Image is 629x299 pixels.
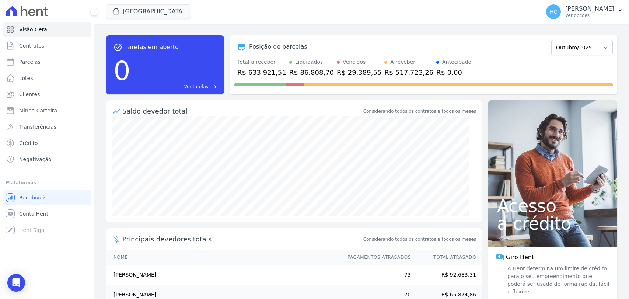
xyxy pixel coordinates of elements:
[125,43,179,52] span: Tarefas em aberto
[184,83,208,90] span: Ver tarefas
[340,250,411,265] th: Pagamentos Atrasados
[3,55,91,69] a: Parcelas
[106,265,340,285] td: [PERSON_NAME]
[565,5,614,13] p: [PERSON_NAME]
[211,84,217,90] span: east
[363,108,476,115] div: Considerando todos os contratos e todos os meses
[19,210,48,218] span: Conta Hent
[249,42,307,51] div: Posição de parcelas
[122,106,362,116] div: Saldo devedor total
[506,253,534,262] span: Giro Hent
[237,58,286,66] div: Total a receber
[106,4,191,18] button: [GEOGRAPHIC_DATA]
[19,58,41,66] span: Parcelas
[390,58,415,66] div: A receber
[442,58,471,66] div: Antecipado
[19,74,33,82] span: Lotes
[3,136,91,150] a: Crédito
[106,250,340,265] th: Nome
[3,22,91,37] a: Visão Geral
[3,206,91,221] a: Conta Hent
[540,1,629,22] button: HC [PERSON_NAME] Ver opções
[122,234,362,244] span: Principais devedores totais
[113,52,130,90] div: 0
[19,123,56,131] span: Transferências
[3,87,91,102] a: Clientes
[565,13,614,18] p: Ver opções
[411,250,482,265] th: Total Atrasado
[133,83,217,90] a: Ver tarefas east
[363,236,476,243] span: Considerando todos os contratos e todos os meses
[237,67,286,77] div: R$ 633.921,51
[6,178,88,187] div: Plataformas
[19,42,44,49] span: Contratos
[550,9,557,14] span: HC
[295,58,323,66] div: Liquidados
[497,215,608,232] span: a crédito
[19,194,47,201] span: Recebíveis
[384,67,433,77] div: R$ 517.723,26
[3,190,91,205] a: Recebíveis
[337,67,381,77] div: R$ 29.389,55
[3,38,91,53] a: Contratos
[497,197,608,215] span: Acesso
[113,43,122,52] span: task_alt
[343,58,366,66] div: Vencidos
[19,26,49,33] span: Visão Geral
[3,103,91,118] a: Minha Carteira
[3,71,91,86] a: Lotes
[506,265,610,296] span: A Hent determina um limite de crédito para o seu empreendimento que poderá ser usado de forma ráp...
[19,107,57,114] span: Minha Carteira
[19,139,38,147] span: Crédito
[7,274,25,292] div: Open Intercom Messenger
[3,119,91,134] a: Transferências
[411,265,482,285] td: R$ 92.683,31
[19,91,40,98] span: Clientes
[19,156,52,163] span: Negativação
[3,152,91,167] a: Negativação
[340,265,411,285] td: 73
[289,67,334,77] div: R$ 86.808,70
[436,67,471,77] div: R$ 0,00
